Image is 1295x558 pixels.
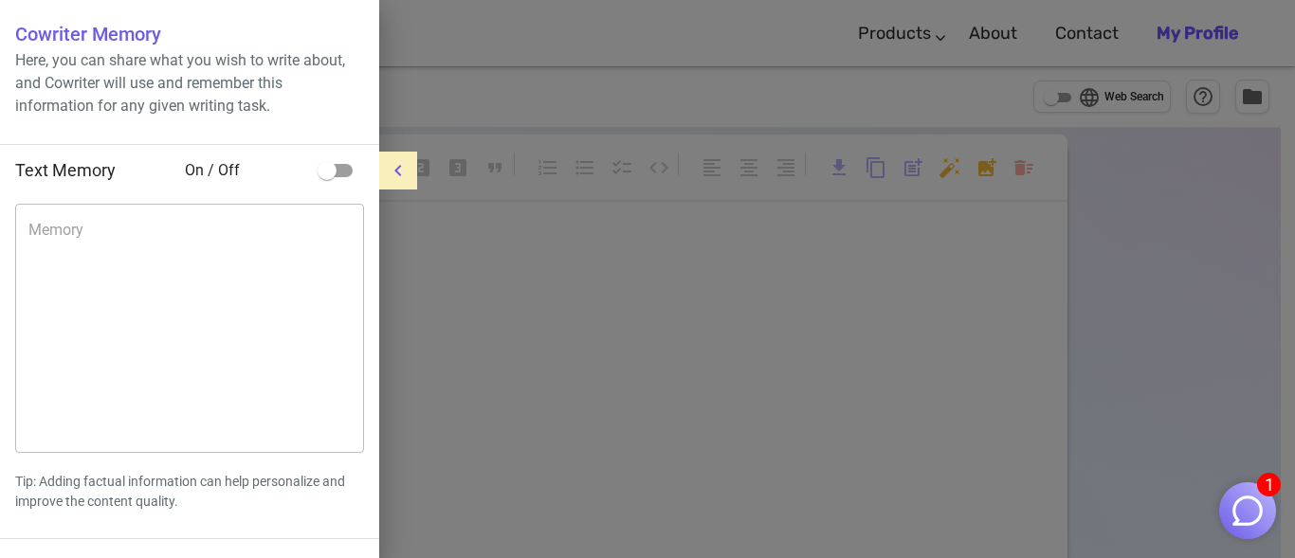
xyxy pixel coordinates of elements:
[15,160,116,180] span: Text Memory
[15,49,364,117] p: Here, you can share what you wish to write about, and Cowriter will use and remember this informa...
[379,152,417,189] button: menu
[1257,473,1281,496] span: 1
[1230,493,1266,529] img: Close chat
[185,159,309,182] span: On / Off
[15,472,364,512] p: Tip: Adding factual information can help personalize and improve the content quality.
[15,19,364,49] h6: Cowriter Memory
